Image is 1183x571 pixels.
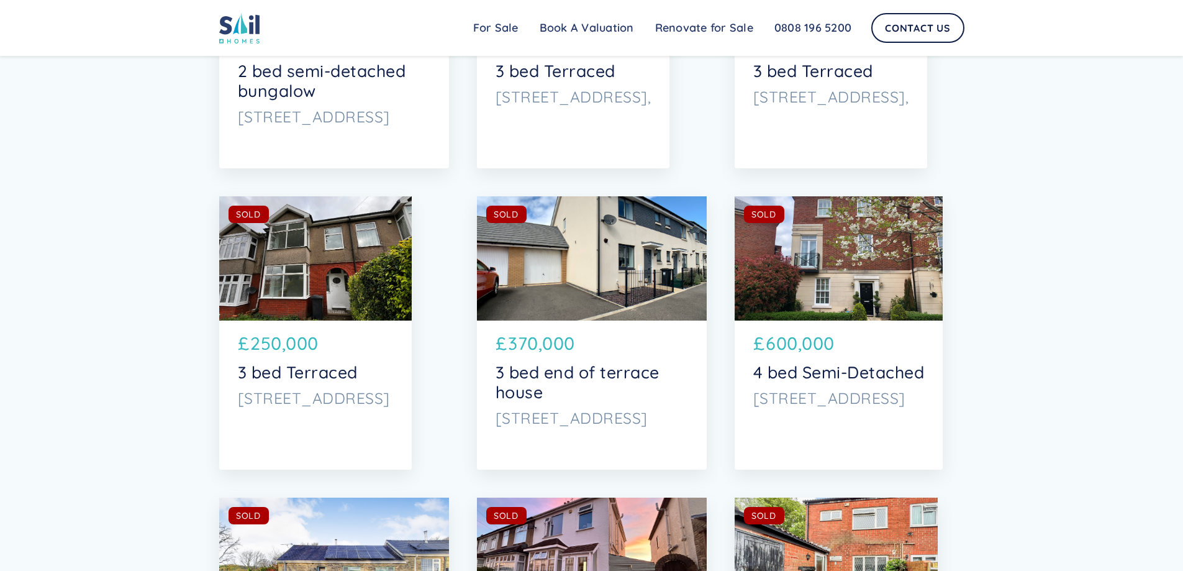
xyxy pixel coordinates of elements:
p: 3 bed Terraced [753,61,909,81]
p: [STREET_ADDRESS], [496,87,651,107]
p: 3 bed end of terrace house [496,362,688,402]
p: £ [496,330,507,357]
p: 250,000 [250,330,319,357]
p: [STREET_ADDRESS] [238,388,393,408]
p: 3 bed Terraced [238,362,393,382]
p: [STREET_ADDRESS] [496,408,688,428]
a: SOLD£600,0004 bed Semi-Detached[STREET_ADDRESS] [735,196,943,470]
div: SOLD [494,208,519,221]
img: sail home logo colored [219,12,260,43]
div: SOLD [751,208,776,221]
p: [STREET_ADDRESS], [753,87,909,107]
p: 600,000 [766,330,835,357]
a: SOLD£370,0003 bed end of terrace house[STREET_ADDRESS] [477,196,707,470]
div: SOLD [494,509,519,522]
div: SOLD [236,208,261,221]
p: [STREET_ADDRESS] [238,107,430,127]
a: Renovate for Sale [645,16,764,40]
a: Book A Valuation [529,16,645,40]
a: For Sale [463,16,529,40]
p: 2 bed semi-detached bungalow [238,61,430,101]
p: £ [753,330,765,357]
p: [STREET_ADDRESS] [753,388,925,408]
p: 4 bed Semi-Detached [753,362,925,382]
div: SOLD [236,509,261,522]
p: £ [238,330,250,357]
a: 0808 196 5200 [764,16,862,40]
p: 3 bed Terraced [496,61,651,81]
p: 370,000 [508,330,575,357]
a: Contact Us [871,13,964,43]
div: SOLD [751,509,776,522]
a: SOLD£250,0003 bed Terraced[STREET_ADDRESS] [219,196,412,470]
